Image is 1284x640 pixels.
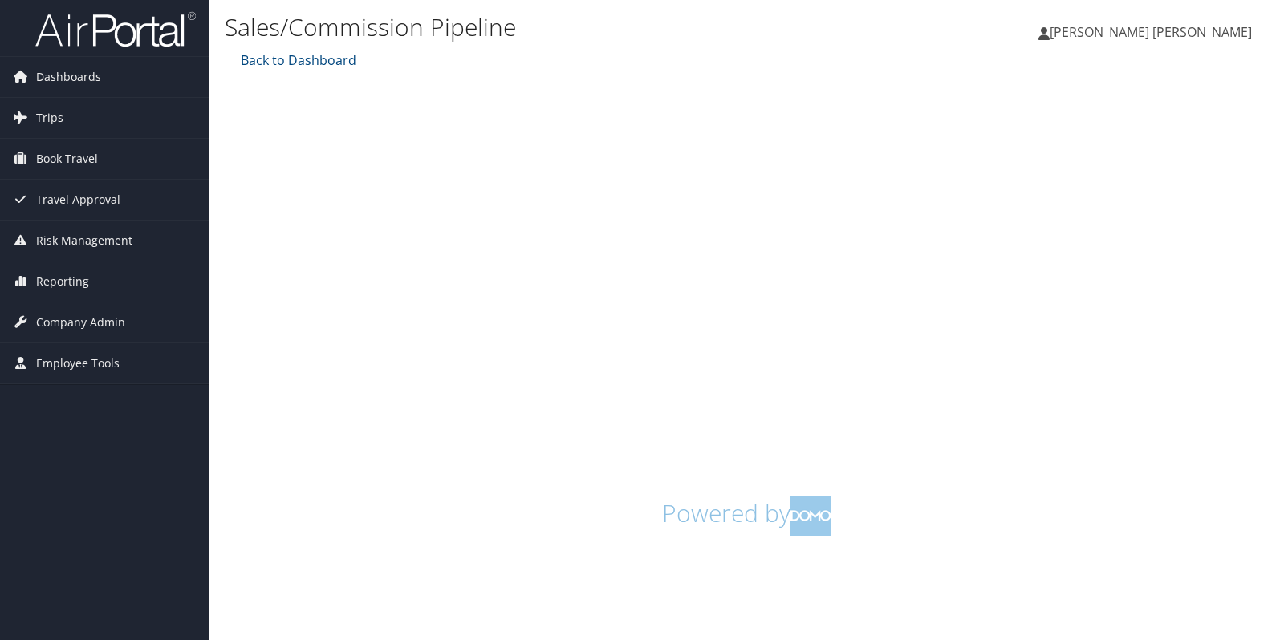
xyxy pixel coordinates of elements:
span: Dashboards [36,57,101,97]
span: Company Admin [36,302,125,342]
span: Book Travel [36,139,98,179]
img: domo-logo.png [790,496,831,536]
img: airportal-logo.png [35,10,196,48]
span: Risk Management [36,221,132,261]
a: [PERSON_NAME] [PERSON_NAME] [1038,8,1268,56]
span: Travel Approval [36,180,120,220]
span: Trips [36,98,63,138]
span: Reporting [36,261,89,302]
span: [PERSON_NAME] [PERSON_NAME] [1050,23,1252,41]
h1: Powered by [237,496,1256,536]
span: Employee Tools [36,343,120,383]
h1: Sales/Commission Pipeline [225,10,920,44]
a: Back to Dashboard [237,51,356,69]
